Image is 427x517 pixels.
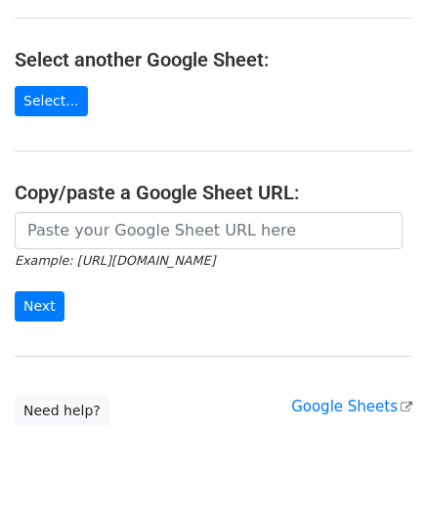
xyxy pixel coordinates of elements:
[329,423,427,517] iframe: Chat Widget
[15,396,109,426] a: Need help?
[15,291,64,322] input: Next
[15,86,88,116] a: Select...
[15,212,403,249] input: Paste your Google Sheet URL here
[15,48,412,71] h4: Select another Google Sheet:
[15,181,412,204] h4: Copy/paste a Google Sheet URL:
[15,253,215,268] small: Example: [URL][DOMAIN_NAME]
[291,398,412,415] a: Google Sheets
